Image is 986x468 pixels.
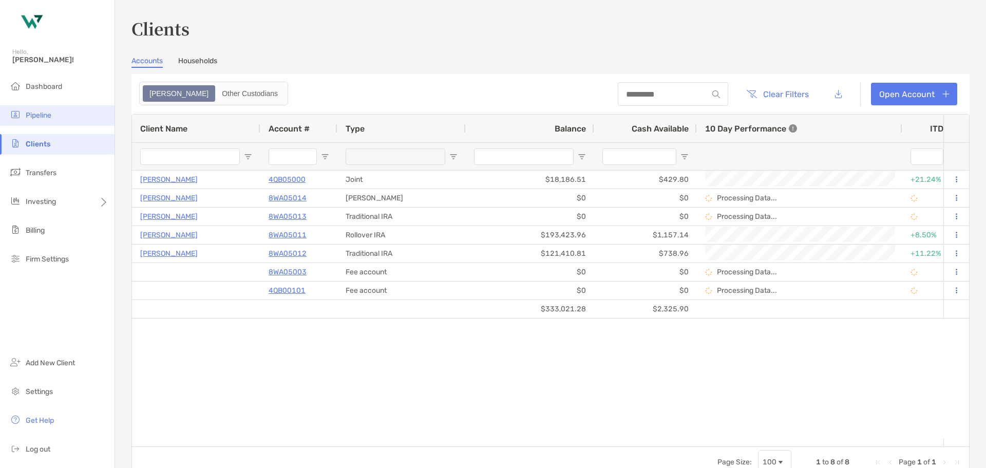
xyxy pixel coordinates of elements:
div: Other Custodians [216,86,283,101]
img: pipeline icon [9,108,22,121]
a: Households [178,57,217,68]
img: Processing Data icon [705,287,712,294]
div: $0 [594,208,697,226]
span: Dashboard [26,82,62,91]
div: Traditional IRA [337,208,466,226]
div: +21.24% [911,171,956,188]
input: Balance Filter Input [474,148,574,165]
img: input icon [712,90,720,98]
div: $738.96 [594,245,697,263]
a: [PERSON_NAME] [140,173,198,186]
img: Processing Data icon [911,269,918,276]
img: clients icon [9,137,22,149]
button: Open Filter Menu [680,153,689,161]
div: $0 [594,282,697,299]
div: Rollover IRA [337,226,466,244]
span: 1 [932,458,936,466]
button: Clear Filters [738,83,817,105]
span: Billing [26,226,45,235]
a: [PERSON_NAME] [140,247,198,260]
span: Pipeline [26,111,51,120]
p: Processing Data... [717,212,777,221]
div: $0 [466,189,594,207]
span: Settings [26,387,53,396]
input: Cash Available Filter Input [602,148,676,165]
a: 4QB05000 [269,173,306,186]
span: [PERSON_NAME]! [12,55,108,64]
button: Open Filter Menu [244,153,252,161]
a: 8WA05014 [269,192,307,204]
img: Processing Data icon [705,213,712,220]
span: Client Name [140,124,187,134]
a: [PERSON_NAME] [140,229,198,241]
div: Last Page [953,458,961,466]
div: Traditional IRA [337,245,466,263]
span: 1 [816,458,821,466]
img: Processing Data icon [705,269,712,276]
span: Investing [26,197,56,206]
p: [PERSON_NAME] [140,192,198,204]
span: Transfers [26,169,56,177]
div: +11.22% [911,245,956,262]
div: $1,157.14 [594,226,697,244]
div: Page Size: [717,458,752,466]
img: investing icon [9,195,22,207]
img: Processing Data icon [911,195,918,202]
img: Processing Data icon [705,195,712,202]
div: $18,186.51 [466,171,594,189]
button: Open Filter Menu [578,153,586,161]
div: [PERSON_NAME] [337,189,466,207]
div: +8.50% [911,227,956,244]
p: 8WA05011 [269,229,307,241]
div: Previous Page [886,458,895,466]
div: Zoe [144,86,214,101]
div: $2,325.90 [594,300,697,318]
div: First Page [874,458,882,466]
div: $333,021.28 [466,300,594,318]
a: 8WA05013 [269,210,307,223]
a: 8WA05003 [269,266,307,278]
p: 4QB00101 [269,284,306,297]
span: 1 [917,458,922,466]
input: ITD Filter Input [911,148,943,165]
span: Add New Client [26,359,75,367]
img: logout icon [9,442,22,455]
a: [PERSON_NAME] [140,210,198,223]
span: Balance [555,124,586,134]
img: transfers icon [9,166,22,178]
input: Client Name Filter Input [140,148,240,165]
span: Get Help [26,416,54,425]
span: Account # [269,124,310,134]
div: $429.80 [594,171,697,189]
div: 100 [763,458,776,466]
div: ITD [930,124,956,134]
span: 8 [845,458,849,466]
div: $121,410.81 [466,245,594,263]
img: Processing Data icon [911,213,918,220]
span: of [837,458,843,466]
div: Fee account [337,282,466,299]
div: Joint [337,171,466,189]
span: Log out [26,445,50,454]
div: $0 [594,189,697,207]
p: Processing Data... [717,268,777,276]
a: Accounts [131,57,163,68]
span: Firm Settings [26,255,69,264]
img: settings icon [9,385,22,397]
span: Type [346,124,365,134]
a: Open Account [871,83,957,105]
div: $0 [594,263,697,281]
img: billing icon [9,223,22,236]
a: 8WA05012 [269,247,307,260]
p: Processing Data... [717,194,777,202]
span: Clients [26,140,50,148]
div: $193,423.96 [466,226,594,244]
div: Fee account [337,263,466,281]
h3: Clients [131,16,970,40]
div: segmented control [139,82,288,105]
button: Open Filter Menu [321,153,329,161]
